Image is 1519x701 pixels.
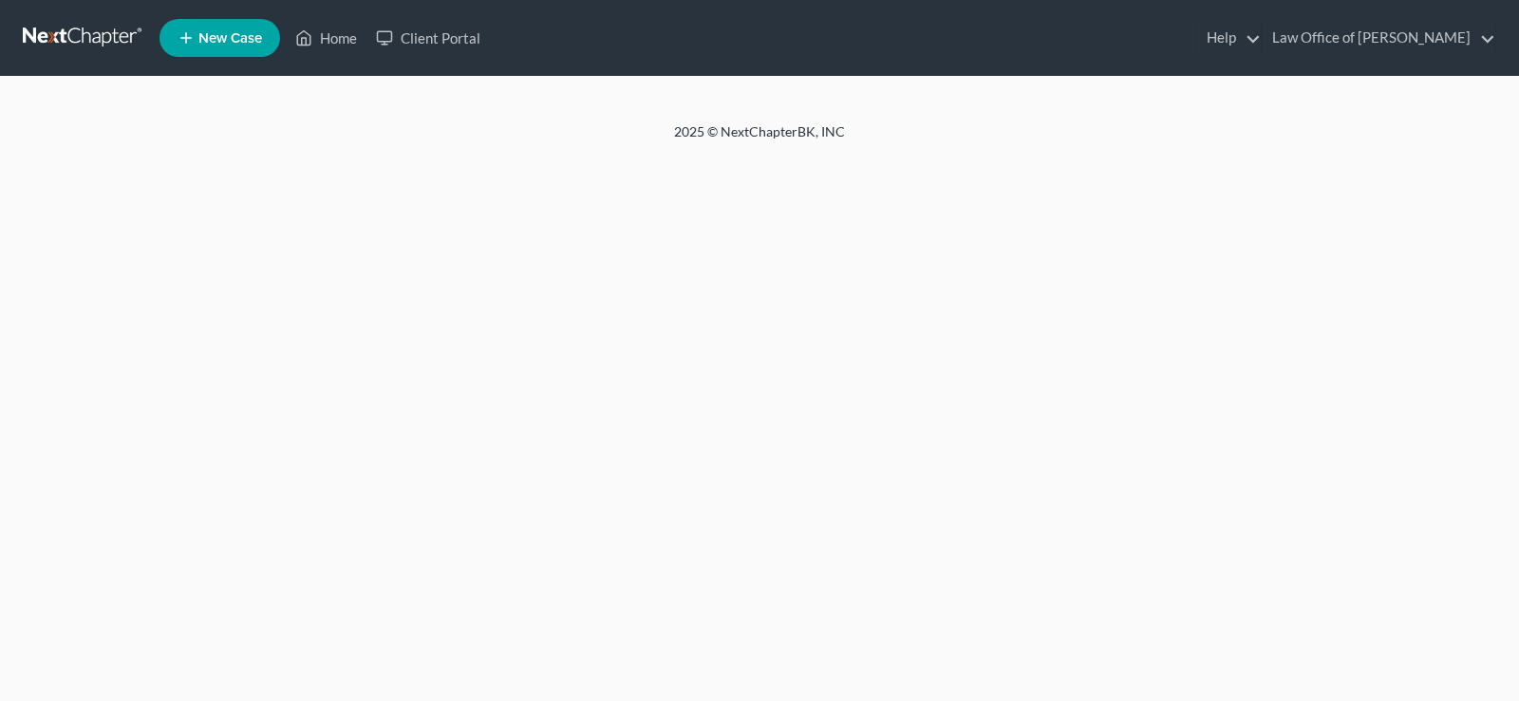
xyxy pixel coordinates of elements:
a: Help [1197,21,1261,55]
new-legal-case-button: New Case [159,19,280,57]
a: Client Portal [366,21,490,55]
div: 2025 © NextChapterBK, INC [218,122,1301,157]
a: Home [286,21,366,55]
a: Law Office of [PERSON_NAME] [1263,21,1495,55]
